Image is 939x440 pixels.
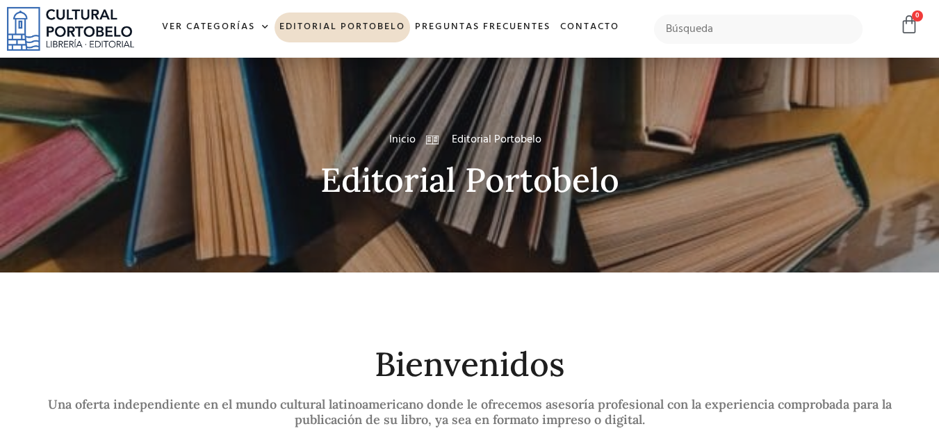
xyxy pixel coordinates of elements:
a: Editorial Portobelo [275,13,410,42]
a: 0 [899,15,919,35]
a: Contacto [555,13,624,42]
a: Inicio [389,131,416,148]
span: Editorial Portobelo [448,131,541,148]
h2: Bienvenidos [32,346,908,383]
span: 0 [912,10,923,22]
a: Ver Categorías [157,13,275,42]
input: Búsqueda [654,15,863,44]
a: Preguntas frecuentes [410,13,555,42]
h2: Una oferta independiente en el mundo cultural latinoamericano donde le ofrecemos asesoría profesi... [32,397,908,427]
h2: Editorial Portobelo [32,162,908,199]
